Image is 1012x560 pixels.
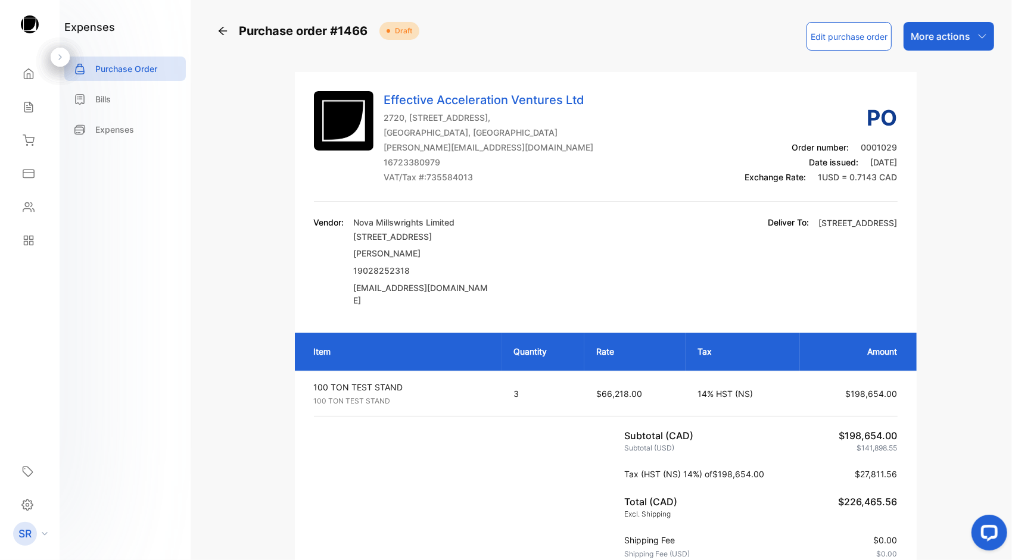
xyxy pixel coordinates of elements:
[768,216,809,229] p: Deliver To:
[855,469,898,479] span: $27,811.56
[354,281,491,306] p: [EMAIL_ADDRESS][DOMAIN_NAME]
[596,389,642,399] span: $66,218.00
[874,535,898,545] span: $0.00
[962,510,1012,560] iframe: LiveChat chat widget
[625,428,699,443] p: Subtotal (CAD)
[384,126,594,139] p: [GEOGRAPHIC_DATA], [GEOGRAPHIC_DATA]
[314,396,493,406] p: 100 TON TEST STAND
[625,495,678,509] p: Total (CAD)
[857,443,898,452] span: $141,898.55
[745,171,898,183] p: Exchange Rate:
[514,345,573,358] p: Quantity
[812,345,897,358] p: Amount
[818,172,898,182] span: 1USD = 0.7143 CAD
[384,171,594,183] p: VAT/Tax #: 735584013
[64,57,186,81] a: Purchase Order
[839,430,898,442] span: $198,654.00
[697,387,788,400] p: 14% HST (NS)
[871,157,898,167] span: [DATE]
[839,496,898,508] span: $226,465.56
[314,381,493,393] p: 100 TON TEST STAND
[354,264,491,277] p: 19028252318
[64,117,186,142] a: Expenses
[745,102,898,134] h3: PO
[846,389,898,399] span: $198,654.00
[745,156,898,168] p: Date issued:
[514,387,573,400] p: 3
[314,345,490,358] p: Item
[596,345,673,358] p: Rate
[384,141,594,154] p: [PERSON_NAME][EMAIL_ADDRESS][DOMAIN_NAME]
[390,26,412,36] span: Draft
[625,443,680,453] p: Subtotal (USD)
[697,345,788,358] p: Tax
[904,22,994,51] button: More actions
[625,509,678,520] p: Excl. Shipping
[625,534,680,546] p: Shipping Fee
[21,15,39,33] img: logo
[861,142,898,152] span: 0001029
[877,549,898,558] span: $0.00
[239,22,375,40] span: Purchase order #1466
[384,111,594,124] p: 2720, [STREET_ADDRESS],
[95,93,111,105] p: Bills
[314,216,344,229] p: Vendor:
[354,216,491,229] p: Nova Millswrights Limited
[745,141,898,154] p: Order number:
[819,215,898,231] p: [STREET_ADDRESS]
[384,91,594,109] p: Effective Acceleration Ventures Ltd
[95,62,157,75] p: Purchase Order
[625,469,713,479] span: Tax (HST (NS) 14%) of
[625,549,695,559] p: Shipping Fee (USD)
[64,87,186,111] a: Bills
[354,229,491,262] p: [STREET_ADDRESS][PERSON_NAME]
[314,91,373,151] img: Company Logo
[911,29,970,43] p: More actions
[384,156,594,168] p: 16723380979
[713,469,765,479] span: $198,654.00
[18,526,32,542] p: SR
[95,123,134,136] p: Expenses
[64,19,115,35] h1: expenses
[807,22,892,51] button: Edit purchase order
